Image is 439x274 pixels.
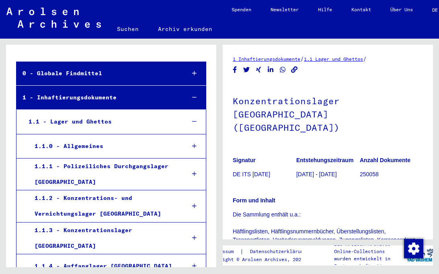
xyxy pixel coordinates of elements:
span: / [363,55,367,62]
img: Arolsen_neg.svg [6,8,101,28]
p: Die Arolsen Archives Online-Collections [334,241,407,255]
a: Archiv erkunden [148,19,222,39]
div: 1.1.0 - Allgemeines [29,138,179,154]
button: Share on Xing [254,65,263,75]
a: Datenschutzerklärung [244,247,316,256]
p: 250058 [360,170,423,179]
b: Form und Inhalt [233,197,275,204]
div: 0 - Globale Findmittel [16,66,179,81]
button: Share on Facebook [231,65,239,75]
p: DE ITS [DATE] [233,170,296,179]
b: Signatur [233,157,256,163]
div: 1.1.4 - Auffanglager [GEOGRAPHIC_DATA] [29,258,179,274]
button: Share on WhatsApp [279,65,287,75]
a: 1.1 Lager und Ghettos [304,56,363,62]
div: 1.1 - Lager und Ghettos [23,114,179,130]
div: 1.1.3 - Konzentrationslager [GEOGRAPHIC_DATA] [29,222,179,254]
button: Copy link [290,65,299,75]
div: 1.1.2 - Konzentrations- und Vernichtungslager [GEOGRAPHIC_DATA] [29,190,179,222]
button: Share on Twitter [242,65,251,75]
a: 1 Inhaftierungsdokumente [233,56,300,62]
p: Copyright © Arolsen Archives, 2021 [208,256,316,263]
b: Entstehungszeitraum [296,157,353,163]
p: [DATE] - [DATE] [296,170,359,179]
img: Zustimmung ändern [404,239,423,258]
b: Anzahl Dokumente [360,157,410,163]
span: / [300,55,304,62]
p: wurden entwickelt in Partnerschaft mit [334,255,407,270]
h1: Konzentrationslager [GEOGRAPHIC_DATA] ([GEOGRAPHIC_DATA]) [233,82,423,144]
a: Suchen [107,19,148,39]
a: Impressum [208,247,240,256]
div: 1 - Inhaftierungsdokumente [16,90,179,105]
button: Share on LinkedIn [267,65,275,75]
div: | [208,247,316,256]
div: 1.1.1 - Polizeiliches Durchgangslager [GEOGRAPHIC_DATA] [29,159,179,190]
